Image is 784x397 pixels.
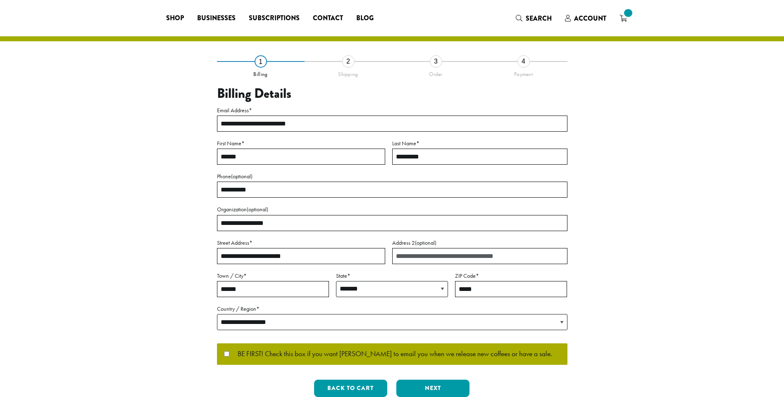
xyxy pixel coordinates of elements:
div: 4 [517,55,530,68]
span: Businesses [197,13,236,24]
label: Street Address [217,238,385,248]
h3: Billing Details [217,86,567,102]
label: Address 2 [392,238,567,248]
span: (optional) [231,173,253,180]
div: Billing [217,68,305,78]
label: ZIP Code [455,271,567,281]
a: Contact [306,12,350,25]
span: Account [574,14,606,23]
a: Businesses [191,12,242,25]
a: Subscriptions [242,12,306,25]
button: Next [396,380,469,397]
a: Shop [160,12,191,25]
a: Search [509,12,558,25]
label: Last Name [392,138,567,149]
span: Blog [356,13,374,24]
label: Organization [217,204,567,215]
div: Order [392,68,480,78]
a: Blog [350,12,380,25]
a: Account [558,12,613,25]
div: Shipping [305,68,392,78]
label: First Name [217,138,385,149]
span: Search [526,14,552,23]
span: BE FIRST! Check this box if you want [PERSON_NAME] to email you when we release new coffees or ha... [229,350,552,358]
label: State [336,271,448,281]
span: Shop [166,13,184,24]
input: BE FIRST! Check this box if you want [PERSON_NAME] to email you when we release new coffees or ha... [224,351,229,357]
label: Town / City [217,271,329,281]
span: (optional) [415,239,436,246]
div: 2 [342,55,355,68]
span: (optional) [247,206,268,213]
div: Payment [480,68,567,78]
div: 3 [430,55,442,68]
button: Back to cart [314,380,387,397]
span: Subscriptions [249,13,300,24]
span: Contact [313,13,343,24]
label: Email Address [217,105,567,116]
div: 1 [255,55,267,68]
